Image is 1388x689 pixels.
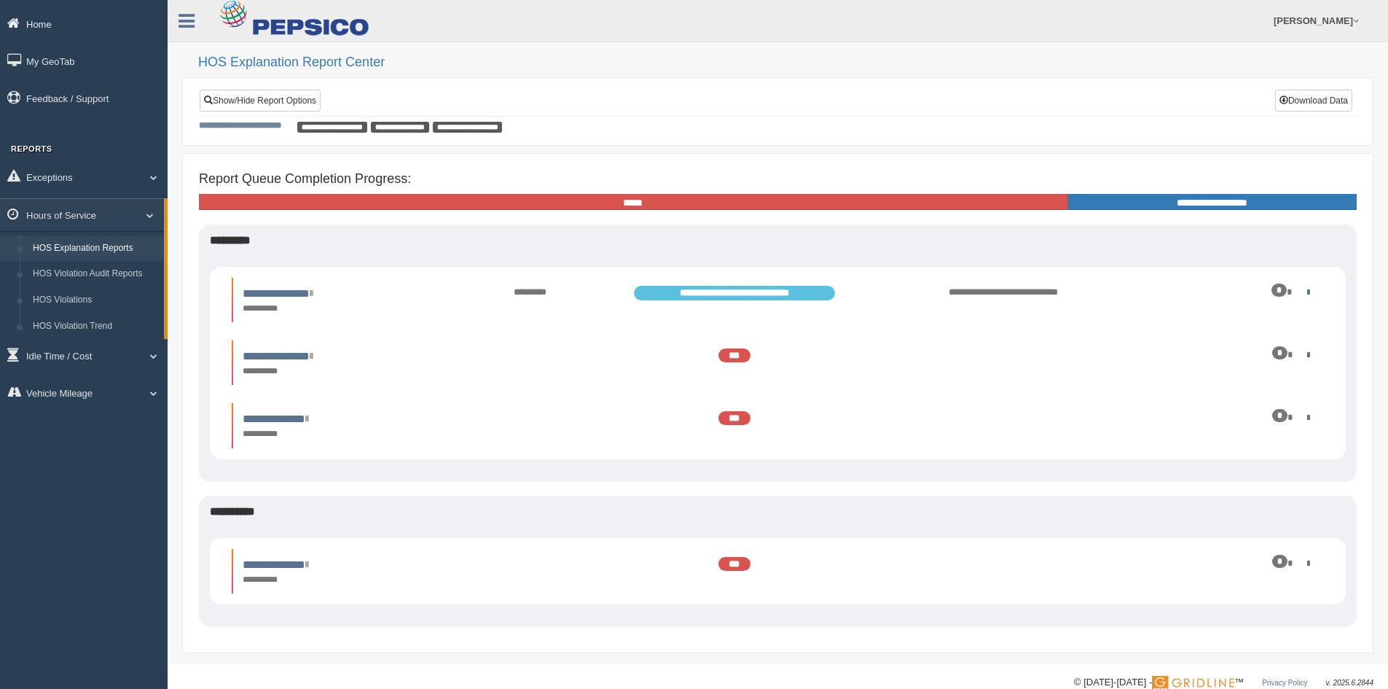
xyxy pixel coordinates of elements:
li: Expand [232,403,1324,448]
li: Expand [232,278,1324,322]
a: HOS Explanation Reports [26,235,164,262]
li: Expand [232,549,1324,593]
h2: HOS Explanation Report Center [198,55,1373,70]
a: Show/Hide Report Options [200,90,321,112]
h4: Report Queue Completion Progress: [199,172,1357,187]
a: HOS Violation Audit Reports [26,261,164,287]
a: HOS Violation Trend [26,314,164,340]
button: Download Data [1275,90,1352,112]
li: Expand [232,340,1324,385]
span: v. 2025.6.2844 [1326,679,1373,687]
a: HOS Violations [26,287,164,314]
a: Privacy Policy [1262,679,1307,687]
